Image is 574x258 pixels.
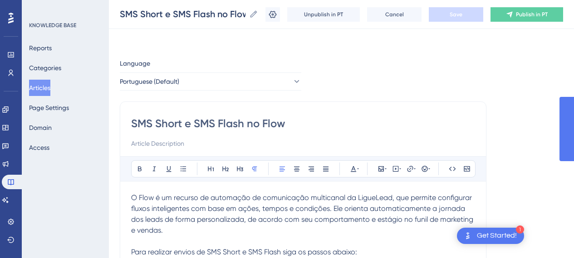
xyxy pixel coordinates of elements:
button: Publish in PT [491,7,563,22]
div: Open Get Started! checklist, remaining modules: 1 [457,228,524,244]
button: Access [29,139,49,156]
button: Articles [29,80,50,96]
span: Cancel [385,11,404,18]
span: Language [120,58,150,69]
div: 1 [516,225,524,234]
span: Portuguese (Default) [120,76,179,87]
button: Portuguese (Default) [120,72,301,91]
span: Save [450,11,462,18]
button: Categories [29,60,61,76]
span: O Flow é um recurso de automação de comunicação multicanal da LigueLead, que permite configurar f... [131,193,475,234]
button: Cancel [367,7,422,22]
iframe: UserGuiding AI Assistant Launcher [536,222,563,249]
div: Get Started! [477,231,517,241]
input: Article Description [131,138,475,149]
button: Save [429,7,483,22]
button: Unpublish in PT [287,7,360,22]
span: Para realizar envios de SMS Short e SMS Flash siga os passos abaixo: [131,248,357,256]
span: Unpublish in PT [304,11,343,18]
img: launcher-image-alternative-text [462,230,473,241]
span: Publish in PT [516,11,548,18]
div: KNOWLEDGE BASE [29,22,76,29]
input: Article Title [131,116,475,131]
input: Article Name [120,8,245,20]
button: Domain [29,119,52,136]
button: Reports [29,40,52,56]
button: Page Settings [29,100,69,116]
